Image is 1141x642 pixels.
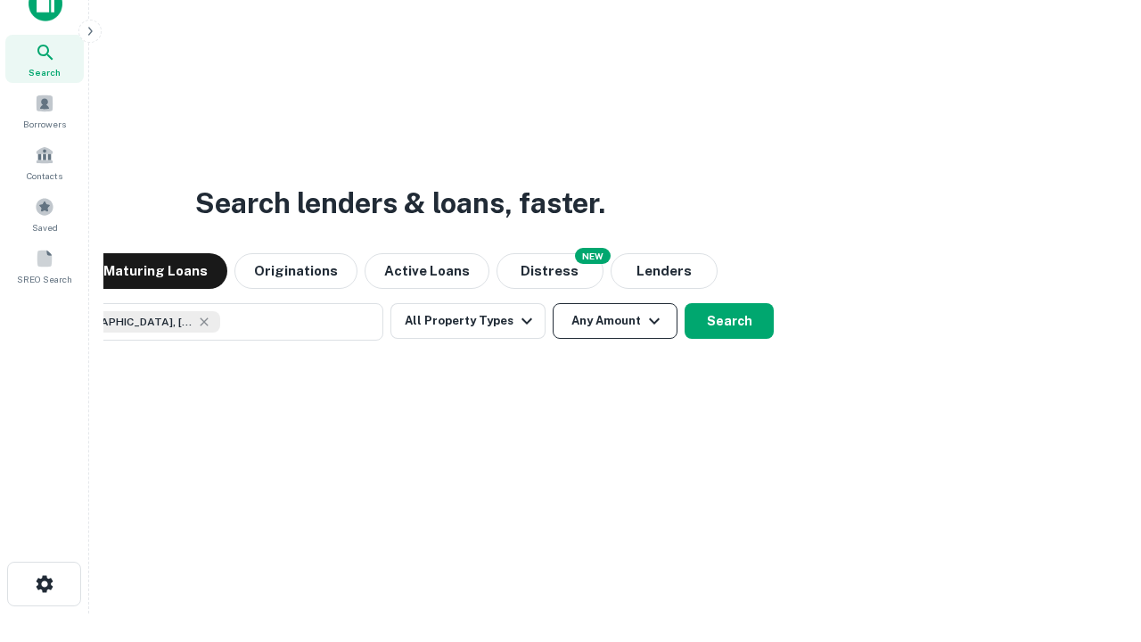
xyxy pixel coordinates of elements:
[23,117,66,131] span: Borrowers
[5,35,84,83] a: Search
[32,220,58,235] span: Saved
[553,303,677,339] button: Any Amount
[497,253,603,289] button: Search distressed loans with lien and other non-mortgage details.
[5,86,84,135] a: Borrowers
[27,169,62,183] span: Contacts
[195,182,605,225] h3: Search lenders & loans, faster.
[5,190,84,238] a: Saved
[84,253,227,289] button: Maturing Loans
[29,65,61,79] span: Search
[17,272,72,286] span: SREO Search
[390,303,546,339] button: All Property Types
[234,253,357,289] button: Originations
[575,248,611,264] div: NEW
[27,303,383,341] button: [GEOGRAPHIC_DATA], [GEOGRAPHIC_DATA], [GEOGRAPHIC_DATA]
[1052,499,1141,585] iframe: Chat Widget
[5,138,84,186] a: Contacts
[365,253,489,289] button: Active Loans
[60,314,193,330] span: [GEOGRAPHIC_DATA], [GEOGRAPHIC_DATA], [GEOGRAPHIC_DATA]
[685,303,774,339] button: Search
[5,242,84,290] a: SREO Search
[611,253,718,289] button: Lenders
